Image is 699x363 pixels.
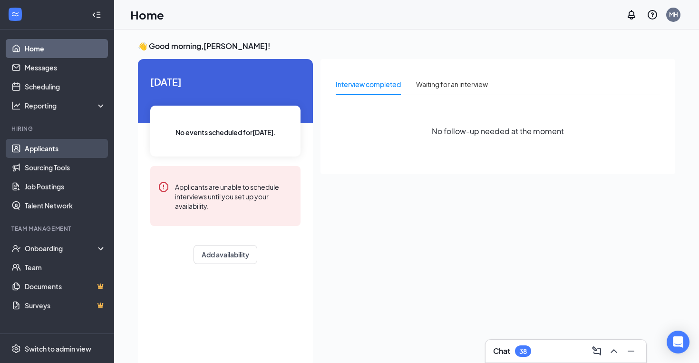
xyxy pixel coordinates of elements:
h3: 👋 Good morning, [PERSON_NAME] ! [138,41,675,51]
span: [DATE] [150,74,301,89]
div: Reporting [25,101,107,110]
div: Hiring [11,125,104,133]
svg: ChevronUp [608,345,620,357]
h3: Chat [493,346,510,356]
a: Sourcing Tools [25,158,106,177]
div: Onboarding [25,244,98,253]
svg: Minimize [625,345,637,357]
h1: Home [130,7,164,23]
div: Open Intercom Messenger [667,331,689,353]
div: Interview completed [336,79,401,89]
svg: Collapse [92,10,101,20]
a: Team [25,258,106,277]
svg: Settings [11,344,21,353]
div: Team Management [11,225,104,233]
a: SurveysCrown [25,296,106,315]
span: No follow-up needed at the moment [432,125,564,137]
button: Minimize [623,343,639,359]
svg: ComposeMessage [591,345,602,357]
a: Scheduling [25,77,106,96]
a: Home [25,39,106,58]
a: Talent Network [25,196,106,215]
button: ComposeMessage [589,343,604,359]
div: Applicants are unable to schedule interviews until you set up your availability. [175,181,293,211]
a: Messages [25,58,106,77]
svg: QuestionInfo [647,9,658,20]
svg: Notifications [626,9,637,20]
button: Add availability [194,245,257,264]
div: Switch to admin view [25,344,91,353]
div: Waiting for an interview [416,79,488,89]
div: MH [669,10,678,19]
svg: WorkstreamLogo [10,10,20,19]
svg: UserCheck [11,244,21,253]
a: DocumentsCrown [25,277,106,296]
a: Applicants [25,139,106,158]
div: 38 [519,347,527,355]
svg: Analysis [11,101,21,110]
span: No events scheduled for [DATE] . [175,127,276,137]
button: ChevronUp [606,343,621,359]
svg: Error [158,181,169,193]
a: Job Postings [25,177,106,196]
